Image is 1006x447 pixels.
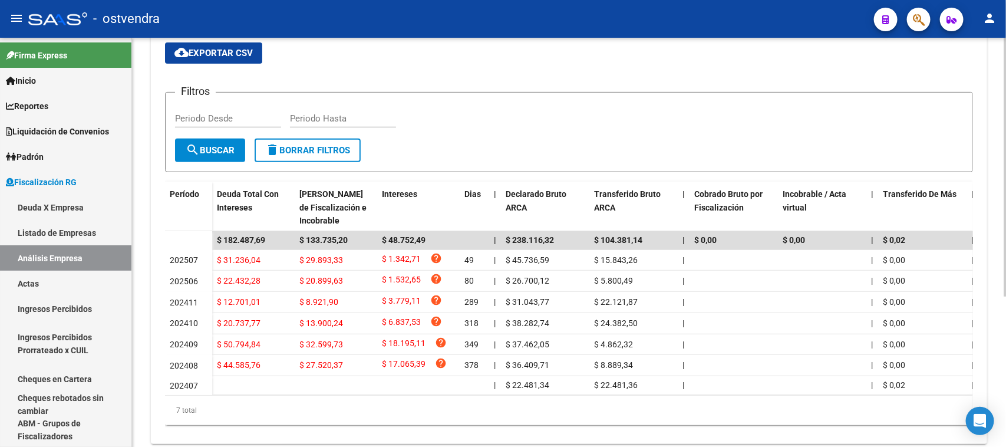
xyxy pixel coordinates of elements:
button: Exportar CSV [165,42,262,64]
span: $ 15.843,26 [594,255,638,265]
span: Transferido Bruto ARCA [594,189,661,212]
span: $ 29.893,33 [299,255,343,265]
span: $ 31.043,77 [506,297,549,307]
span: $ 104.381,14 [594,235,642,245]
span: Liquidación de Convenios [6,125,109,138]
span: $ 20.899,63 [299,276,343,285]
span: $ 1.532,65 [382,273,421,289]
span: 202507 [170,255,198,265]
datatable-header-cell: Transferido De Más [878,182,967,234]
datatable-header-cell: | [866,182,878,234]
span: $ 37.462,05 [506,340,549,349]
span: | [682,360,684,370]
i: help [430,252,442,264]
span: | [871,235,873,245]
span: $ 0,00 [883,340,905,349]
h3: Filtros [175,83,216,100]
span: $ 18.195,11 [382,337,426,353]
span: | [871,276,873,285]
datatable-header-cell: Intereses [377,182,460,234]
span: $ 27.520,37 [299,360,343,370]
span: $ 12.701,01 [217,297,260,307]
span: [PERSON_NAME] de Fiscalización e Incobrable [299,189,367,226]
span: | [971,360,973,370]
span: $ 17.065,39 [382,357,426,373]
span: 80 [464,276,474,285]
span: | [494,235,496,245]
span: Exportar CSV [174,48,253,58]
span: 202408 [170,361,198,370]
span: | [494,276,496,285]
span: | [682,340,684,349]
span: $ 0,02 [883,380,905,390]
span: 318 [464,318,479,328]
span: | [871,380,873,390]
mat-icon: person [982,11,997,25]
span: | [971,380,973,390]
span: | [971,189,974,199]
datatable-header-cell: Período [165,182,212,231]
span: 202407 [170,381,198,390]
datatable-header-cell: Incobrable / Acta virtual [778,182,866,234]
span: Declarado Bruto ARCA [506,189,566,212]
span: | [871,318,873,328]
span: $ 20.737,77 [217,318,260,328]
i: help [435,357,447,369]
span: | [494,380,496,390]
span: $ 36.409,71 [506,360,549,370]
span: Padrón [6,150,44,163]
span: $ 182.487,69 [217,235,265,245]
span: | [494,360,496,370]
span: 202506 [170,277,198,286]
span: $ 133.735,20 [299,235,348,245]
span: | [494,340,496,349]
span: | [971,235,974,245]
datatable-header-cell: | [967,182,978,234]
span: $ 5.800,49 [594,276,633,285]
span: 378 [464,360,479,370]
span: | [971,276,973,285]
span: $ 22.481,36 [594,380,638,390]
span: Firma Express [6,49,67,62]
mat-icon: delete [265,143,279,157]
span: $ 22.481,34 [506,380,549,390]
span: | [871,189,873,199]
span: $ 45.736,59 [506,255,549,265]
span: Período [170,189,199,199]
span: 289 [464,297,479,307]
div: 7 total [165,396,973,425]
span: | [971,297,973,307]
span: $ 8.889,34 [594,360,633,370]
div: Open Intercom Messenger [966,407,994,435]
span: $ 4.862,32 [594,340,633,349]
button: Buscar [175,139,245,162]
span: | [494,189,496,199]
i: help [430,315,442,327]
span: 202410 [170,318,198,328]
span: $ 0,00 [883,360,905,370]
span: $ 13.900,24 [299,318,343,328]
span: | [871,297,873,307]
span: | [971,255,973,265]
datatable-header-cell: | [678,182,690,234]
span: $ 0,00 [694,235,717,245]
span: $ 8.921,90 [299,297,338,307]
span: $ 50.794,84 [217,340,260,349]
span: | [682,380,684,390]
span: 202409 [170,340,198,349]
span: 202411 [170,298,198,307]
span: $ 6.837,53 [382,315,421,331]
span: Buscar [186,145,235,156]
span: | [682,189,685,199]
span: 349 [464,340,479,349]
span: $ 0,00 [883,255,905,265]
span: $ 32.599,73 [299,340,343,349]
span: Fiscalización RG [6,176,77,189]
span: $ 22.432,28 [217,276,260,285]
span: Cobrado Bruto por Fiscalización [694,189,763,212]
i: help [430,294,442,306]
span: $ 22.121,87 [594,297,638,307]
span: Deuda Total Con Intereses [217,189,279,212]
span: $ 0,00 [783,235,805,245]
span: | [682,276,684,285]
